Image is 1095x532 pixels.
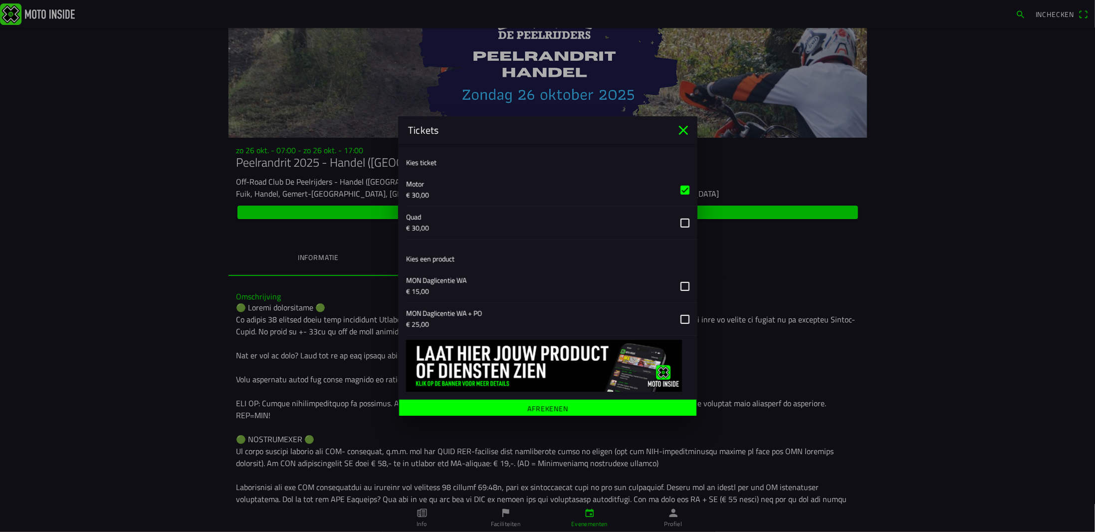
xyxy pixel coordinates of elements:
ion-label: Kies ticket [406,157,437,168]
ion-label: Kies een product [406,254,454,264]
ion-title: Tickets [398,123,675,138]
ion-label: Afrekenen [527,405,568,412]
img: 0moMHOOY3raU3U3gHW5KpNDKZy0idSAADlCDDHtX.jpg [406,340,682,392]
ion-icon: close [675,122,691,138]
